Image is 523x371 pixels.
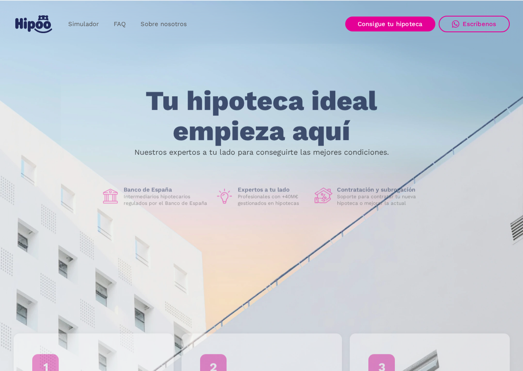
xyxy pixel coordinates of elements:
h1: Tu hipoteca ideal empieza aquí [105,86,418,146]
h1: Contratación y subrogación [337,186,422,194]
p: Soporte para contratar tu nueva hipoteca o mejorar la actual [337,194,422,207]
p: Nuestros expertos a tu lado para conseguirte las mejores condiciones. [134,149,389,156]
a: Consigue tu hipoteca [345,17,435,31]
a: Sobre nosotros [133,16,194,32]
p: Profesionales con +40M€ gestionados en hipotecas [238,194,308,207]
h1: Banco de España [124,186,209,194]
a: Escríbenos [439,16,510,32]
a: FAQ [106,16,133,32]
div: Escríbenos [463,20,497,28]
a: Simulador [61,16,106,32]
a: home [14,12,54,36]
h1: Expertos a tu lado [238,186,308,194]
p: Intermediarios hipotecarios regulados por el Banco de España [124,194,209,207]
